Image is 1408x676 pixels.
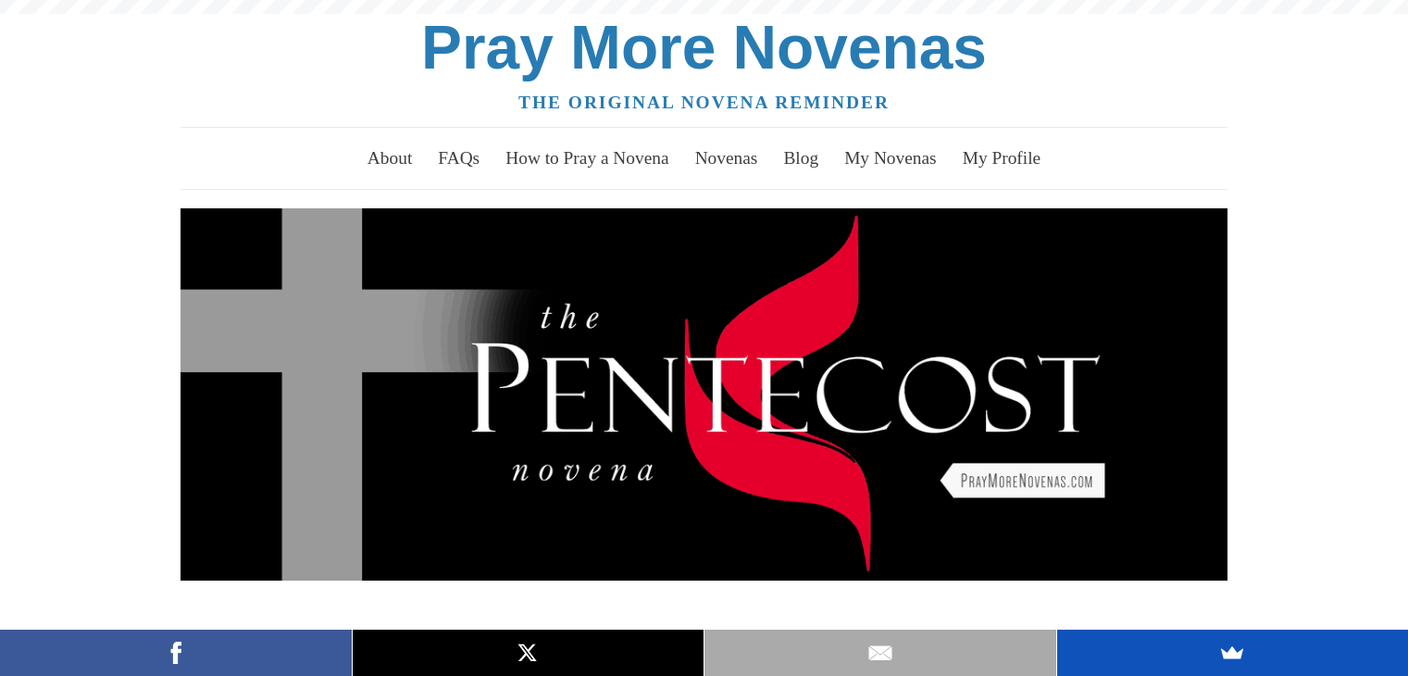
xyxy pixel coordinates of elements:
[684,132,768,184] a: Novenas
[704,630,1056,676] a: Email
[866,639,894,667] img: Email
[514,639,542,667] img: X
[162,639,190,667] img: Facebook
[952,132,1052,184] a: My Profile
[773,132,829,184] a: Blog
[356,132,423,184] a: About
[1218,639,1246,667] img: SumoMe
[834,132,948,184] a: My Novenas
[421,13,987,81] a: Pray More Novenas
[518,93,890,112] a: The original novena reminder
[495,132,680,184] a: How to Pray a Novena
[353,630,704,676] a: X
[428,132,491,184] a: FAQs
[181,208,1227,582] img: Novena to the Holy Spirit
